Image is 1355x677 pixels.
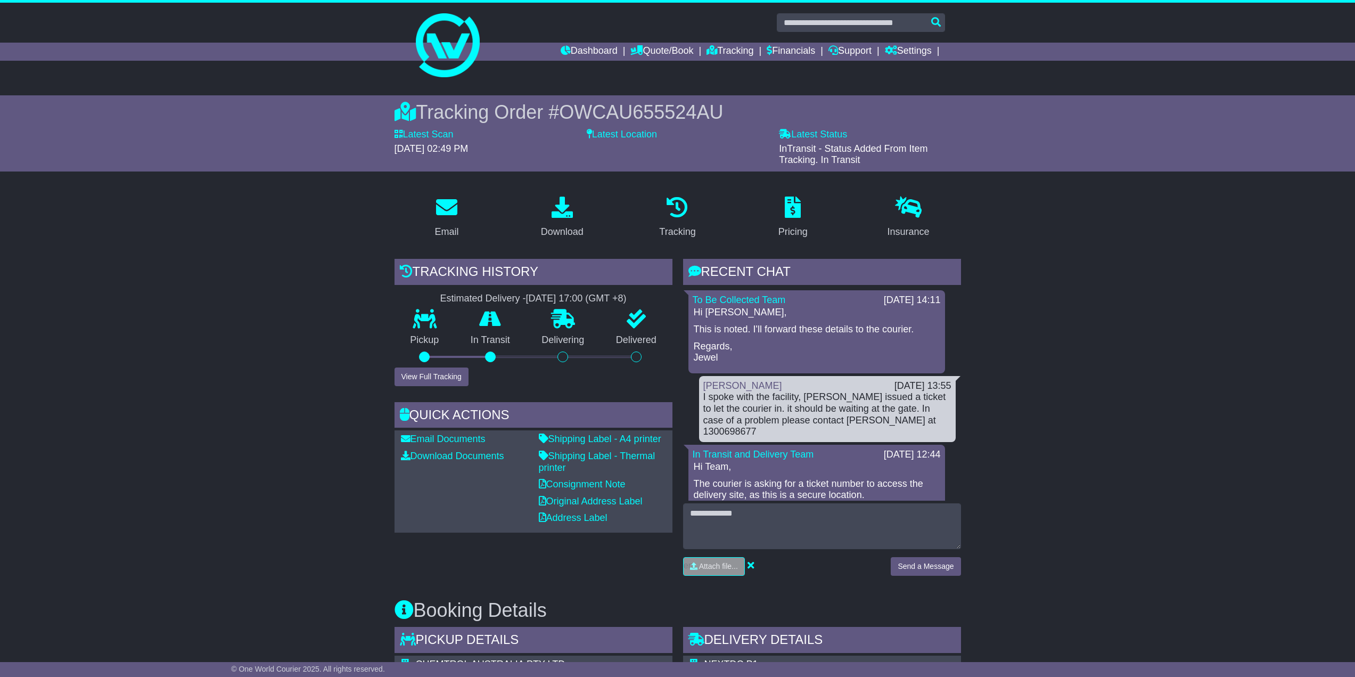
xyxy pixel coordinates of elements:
[455,335,526,346] p: In Transit
[395,600,961,621] h3: Booking Details
[559,101,723,123] span: OWCAU655524AU
[884,449,941,461] div: [DATE] 12:44
[395,368,469,386] button: View Full Tracking
[561,43,618,61] a: Dashboard
[534,193,590,243] a: Download
[694,341,940,364] p: Regards, Jewel
[894,380,951,392] div: [DATE] 13:55
[541,225,584,239] div: Download
[779,129,847,141] label: Latest Status
[395,293,672,305] div: Estimated Delivery -
[683,259,961,288] div: RECENT CHAT
[395,129,454,141] label: Latest Scan
[891,557,960,576] button: Send a Message
[707,43,753,61] a: Tracking
[395,335,455,346] p: Pickup
[704,659,758,670] span: NEXTDC P1
[694,478,940,501] p: The courier is asking for a ticket number to access the delivery site, as this is a secure location.
[539,434,661,444] a: Shipping Label - A4 printer
[767,43,815,61] a: Financials
[539,512,607,523] a: Address Label
[771,193,815,243] a: Pricing
[659,225,695,239] div: Tracking
[828,43,872,61] a: Support
[395,402,672,431] div: Quick Actions
[428,193,465,243] a: Email
[395,101,961,124] div: Tracking Order #
[881,193,937,243] a: Insurance
[395,143,469,154] span: [DATE] 02:49 PM
[885,43,932,61] a: Settings
[888,225,930,239] div: Insurance
[231,665,385,673] span: © One World Courier 2025. All rights reserved.
[703,391,951,437] div: I spoke with the facility, [PERSON_NAME] issued a ticket to let the courier in. it should be wait...
[683,627,961,656] div: Delivery Details
[693,449,814,460] a: In Transit and Delivery Team
[526,293,627,305] div: [DATE] 17:00 (GMT +8)
[395,259,672,288] div: Tracking history
[703,380,782,391] a: [PERSON_NAME]
[630,43,693,61] a: Quote/Book
[587,129,657,141] label: Latest Location
[600,335,672,346] p: Delivered
[526,335,601,346] p: Delivering
[778,225,808,239] div: Pricing
[884,295,941,306] div: [DATE] 14:11
[539,451,655,473] a: Shipping Label - Thermal printer
[401,451,504,461] a: Download Documents
[416,659,565,670] span: CHEMTROL AUSTRALIA PTY LTD
[694,324,940,336] p: This is noted. I'll forward these details to the courier.
[779,143,927,166] span: InTransit - Status Added From Item Tracking. In Transit
[539,496,643,507] a: Original Address Label
[434,225,458,239] div: Email
[694,461,940,473] p: Hi Team,
[652,193,702,243] a: Tracking
[401,434,486,444] a: Email Documents
[539,479,626,490] a: Consignment Note
[693,295,786,305] a: To Be Collected Team
[694,307,940,319] p: Hi [PERSON_NAME],
[395,627,672,656] div: Pickup Details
